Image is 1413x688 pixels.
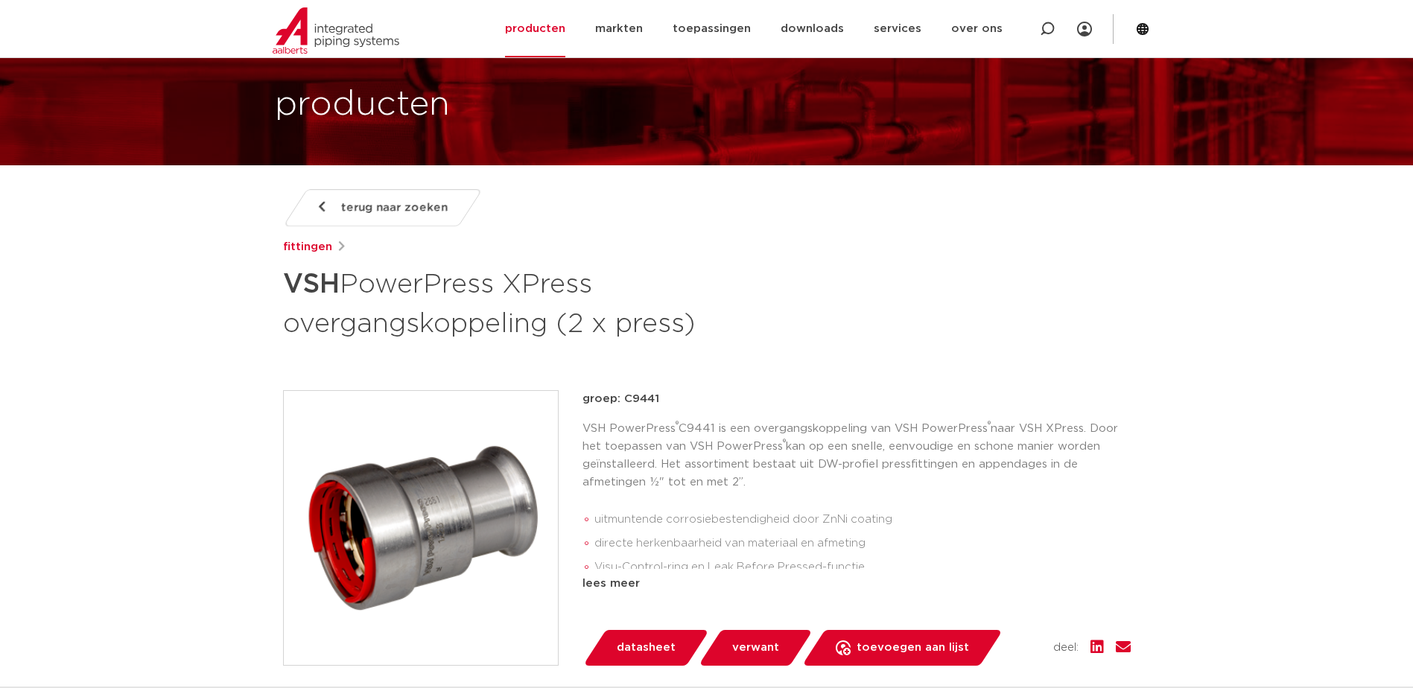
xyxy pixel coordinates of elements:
[283,262,842,343] h1: PowerPress XPress overgangskoppeling (2 x press)
[283,238,332,256] a: fittingen
[617,636,676,660] span: datasheet
[698,630,813,666] a: verwant
[988,421,991,429] sup: ®
[275,81,450,129] h1: producten
[341,196,448,220] span: terug naar zoeken
[283,271,340,298] strong: VSH
[594,555,1131,579] li: Visu-Control-ring en Leak Before Pressed-functie
[1053,639,1079,657] span: deel:
[783,439,786,447] sup: ®
[582,575,1131,593] div: lees meer
[282,189,482,226] a: terug naar zoeken
[732,636,779,660] span: verwant
[594,508,1131,532] li: uitmuntende corrosiebestendigheid door ZnNi coating
[676,421,679,429] sup: ®
[582,420,1131,491] p: VSH PowerPress C9441 is een overgangskoppeling van VSH PowerPress naar VSH XPress. Door het toepa...
[582,630,709,666] a: datasheet
[582,390,1131,408] p: groep: C9441
[857,636,969,660] span: toevoegen aan lijst
[594,532,1131,555] li: directe herkenbaarheid van materiaal en afmeting
[284,391,558,665] img: Product Image for VSH PowerPress XPress overgangskoppeling (2 x press)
